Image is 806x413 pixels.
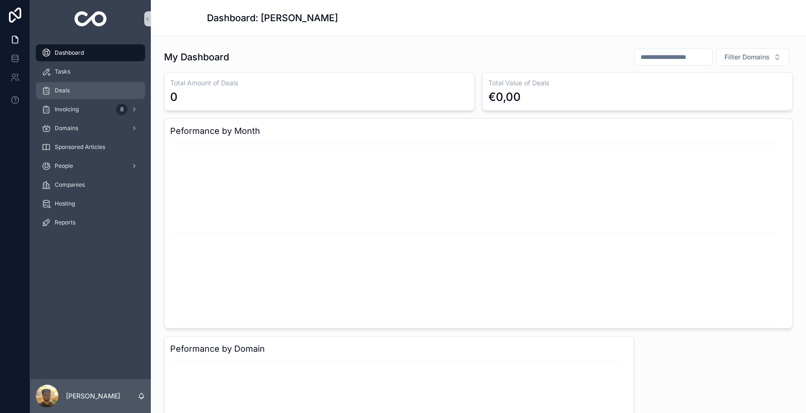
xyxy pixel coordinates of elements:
[55,162,73,170] span: People
[55,124,78,132] span: Domains
[55,87,70,94] span: Deals
[488,78,787,88] h3: Total Value of Deals
[36,139,145,156] a: Sponsored Articles
[55,219,75,226] span: Reports
[36,63,145,80] a: Tasks
[170,342,628,355] h3: Peformance by Domain
[55,143,105,151] span: Sponsored Articles
[116,104,127,115] div: 8
[716,48,789,66] button: Select Button
[207,11,338,25] h1: Dashboard: [PERSON_NAME]
[170,78,469,88] h3: Total Amount of Deals
[36,195,145,212] a: Hosting
[170,90,178,105] div: 0
[55,181,85,189] span: Companies
[36,176,145,193] a: Companies
[55,49,84,57] span: Dashboard
[66,391,120,401] p: [PERSON_NAME]
[36,44,145,61] a: Dashboard
[74,11,107,26] img: App logo
[30,38,151,243] div: scrollable content
[55,106,79,113] span: Invoicing
[55,68,70,75] span: Tasks
[488,90,521,105] div: €0,00
[164,50,229,64] h1: My Dashboard
[36,120,145,137] a: Domains
[170,124,787,138] h3: Peformance by Month
[724,52,770,62] span: Filter Domains
[36,157,145,174] a: People
[36,214,145,231] a: Reports
[36,82,145,99] a: Deals
[36,101,145,118] a: Invoicing8
[55,200,75,207] span: Hosting
[170,141,787,322] div: chart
